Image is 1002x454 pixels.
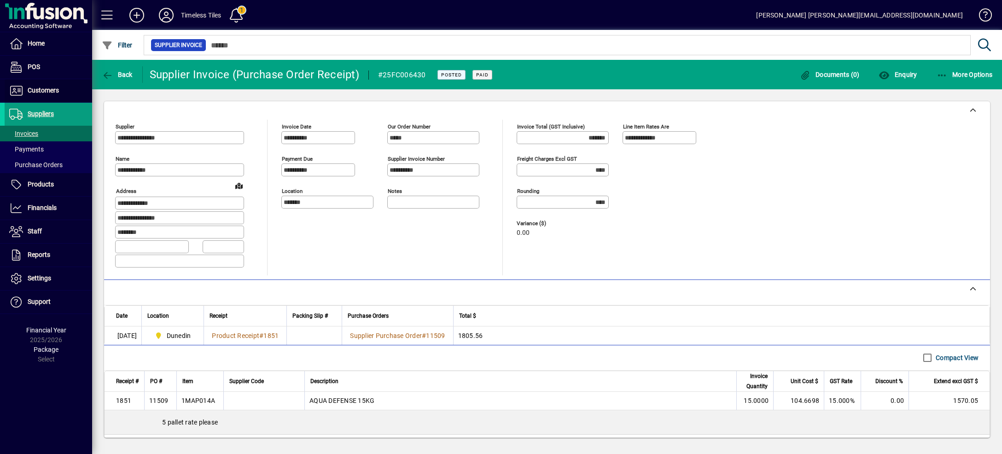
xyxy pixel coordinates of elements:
mat-label: Line item rates are [623,123,669,130]
mat-label: Invoice date [282,123,311,130]
button: Documents (0) [798,66,862,83]
button: Add [122,7,151,23]
span: Filter [102,41,133,49]
span: Settings [28,274,51,282]
mat-label: Notes [388,188,402,194]
button: More Options [934,66,995,83]
div: 5 pallet rate please [105,410,990,434]
span: More Options [937,71,993,78]
span: Back [102,71,133,78]
span: 1851 [263,332,279,339]
span: Receipt # [116,376,139,386]
div: Packing Slip # [292,311,336,321]
span: Reports [28,251,50,258]
span: Products [28,180,54,188]
button: Filter [99,37,135,53]
span: Financial Year [26,326,66,334]
mat-label: Name [116,156,129,162]
span: Discount % [875,376,903,386]
span: Purchase Orders [9,161,63,169]
div: Total $ [459,311,979,321]
a: View on map [232,178,246,193]
span: Total $ [459,311,476,321]
span: 11509 [426,332,445,339]
span: Item [182,376,193,386]
mat-label: Supplier [116,123,134,130]
a: Home [5,32,92,55]
span: PO # [150,376,162,386]
span: Purchase Orders [348,311,389,321]
span: Unit Cost $ [791,376,818,386]
a: Purchase Orders [5,157,92,173]
td: 0.00 [861,392,909,410]
a: POS [5,56,92,79]
a: Supplier Purchase Order#11509 [347,331,448,341]
a: Knowledge Base [972,2,990,32]
td: 1851 [105,392,144,410]
a: Products [5,173,92,196]
span: Invoice Quantity [742,371,768,391]
span: Customers [28,87,59,94]
a: Product Receipt#1851 [209,331,282,341]
span: Financials [28,204,57,211]
div: Receipt [210,311,281,321]
mat-label: Supplier invoice number [388,156,445,162]
span: Supplier Invoice [155,41,202,50]
td: 11509 [144,392,176,410]
div: 1MAP014A [181,396,215,405]
span: Suppliers [28,110,54,117]
span: Documents (0) [800,71,860,78]
mat-label: Payment due [282,156,313,162]
span: Paid [476,72,489,78]
span: Dunedin [151,330,194,341]
span: Payments [9,146,44,153]
span: Dunedin [167,331,191,340]
a: Customers [5,79,92,102]
span: GST Rate [830,376,852,386]
a: Payments [5,141,92,157]
button: Back [99,66,135,83]
span: Extend excl GST $ [934,376,978,386]
a: Staff [5,220,92,243]
mat-label: Invoice Total (GST inclusive) [517,123,585,130]
span: Home [28,40,45,47]
span: Supplier Purchase Order [350,332,422,339]
app-page-header-button: Back [92,66,143,83]
mat-label: Location [282,188,303,194]
span: Invoices [9,130,38,137]
div: [PERSON_NAME] [PERSON_NAME][EMAIL_ADDRESS][DOMAIN_NAME] [756,8,963,23]
span: [DATE] [117,331,137,340]
span: Description [310,376,338,386]
td: 1570.05 [909,392,990,410]
td: 15.0000 [736,392,773,410]
td: 15.000% [824,392,861,410]
span: # [259,332,263,339]
span: Location [147,311,169,321]
div: #25FC006430 [378,68,426,82]
mat-label: Rounding [517,188,539,194]
a: Financials [5,197,92,220]
span: # [422,332,426,339]
span: Receipt [210,311,227,321]
span: Package [34,346,58,353]
span: Date [116,311,128,321]
div: Date [116,311,136,321]
div: Supplier Invoice (Purchase Order Receipt) [150,67,359,82]
button: Enquiry [876,66,919,83]
div: Timeless Tiles [181,8,221,23]
mat-label: Our order number [388,123,431,130]
span: Variance ($) [517,221,572,227]
a: Invoices [5,126,92,141]
span: Product Receipt [212,332,259,339]
td: AQUA DEFENSE 15KG [304,392,736,410]
label: Compact View [934,353,979,362]
mat-label: Freight charges excl GST [517,156,577,162]
span: Staff [28,227,42,235]
span: Supplier Code [229,376,264,386]
span: Support [28,298,51,305]
span: Enquiry [879,71,917,78]
span: Posted [441,72,462,78]
a: Reports [5,244,92,267]
a: Settings [5,267,92,290]
a: Support [5,291,92,314]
